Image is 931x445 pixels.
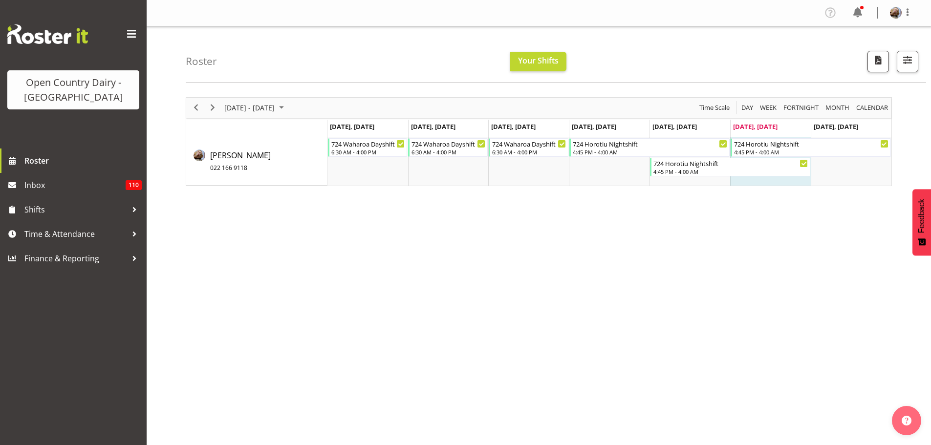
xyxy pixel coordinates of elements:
[328,138,408,157] div: Brent Adams"s event - 724 Waharoa Dayshift Begin From Monday, September 29, 2025 at 6:30:00 AM GM...
[206,102,219,114] button: Next
[411,122,455,131] span: [DATE], [DATE]
[126,180,142,190] span: 110
[917,199,926,233] span: Feedback
[210,150,271,172] span: [PERSON_NAME]
[855,102,890,114] button: Month
[518,55,559,66] span: Your Shifts
[731,138,891,157] div: Brent Adams"s event - 724 Horotiu Nightshift Begin From Saturday, October 4, 2025 at 4:45:00 PM G...
[24,227,127,241] span: Time & Attendance
[24,153,142,168] span: Roster
[24,251,127,266] span: Finance & Reporting
[734,139,888,148] div: 724 Horotiu Nightshift
[186,97,892,186] div: Timeline Week of October 4, 2025
[740,102,755,114] button: Timeline Day
[223,102,276,114] span: [DATE] - [DATE]
[740,102,754,114] span: Day
[492,139,566,148] div: 724 Waharoa Dayshift
[814,122,858,131] span: [DATE], [DATE]
[489,138,568,157] div: Brent Adams"s event - 724 Waharoa Dayshift Begin From Wednesday, October 1, 2025 at 6:30:00 AM GM...
[653,168,808,175] div: 4:45 PM - 4:00 AM
[331,148,405,156] div: 6:30 AM - 4:00 PM
[572,122,616,131] span: [DATE], [DATE]
[330,122,374,131] span: [DATE], [DATE]
[782,102,821,114] button: Fortnight
[221,98,290,118] div: Sep 29 - Oct 05, 2025
[569,138,730,157] div: Brent Adams"s event - 724 Horotiu Nightshift Begin From Thursday, October 2, 2025 at 4:45:00 PM G...
[824,102,851,114] button: Timeline Month
[897,51,918,72] button: Filter Shifts
[186,137,327,186] td: Brent Adams resource
[210,149,271,173] a: [PERSON_NAME]022 166 9118
[210,164,247,172] span: 022 166 9118
[411,139,485,148] div: 724 Waharoa Dayshift
[734,148,888,156] div: 4:45 PM - 4:00 AM
[782,102,820,114] span: Fortnight
[902,416,911,425] img: help-xxl-2.png
[650,158,810,176] div: Brent Adams"s event - 724 Horotiu Nightshift Begin From Friday, October 3, 2025 at 4:45:00 PM GMT...
[204,98,221,118] div: next period
[698,102,731,114] span: Time Scale
[186,56,217,67] h4: Roster
[867,51,889,72] button: Download a PDF of the roster according to the set date range.
[890,7,902,19] img: brent-adams6c2ed5726f1d41a690d4d5a40633ac2e.png
[24,202,127,217] span: Shifts
[698,102,732,114] button: Time Scale
[7,24,88,44] img: Rosterit website logo
[912,189,931,255] button: Feedback - Show survey
[223,102,288,114] button: October 2025
[492,148,566,156] div: 6:30 AM - 4:00 PM
[17,75,130,105] div: Open Country Dairy - [GEOGRAPHIC_DATA]
[408,138,488,157] div: Brent Adams"s event - 724 Waharoa Dayshift Begin From Tuesday, September 30, 2025 at 6:30:00 AM G...
[327,137,891,186] table: Timeline Week of October 4, 2025
[573,139,727,148] div: 724 Horotiu Nightshift
[24,178,126,192] span: Inbox
[758,102,779,114] button: Timeline Week
[491,122,536,131] span: [DATE], [DATE]
[411,148,485,156] div: 6:30 AM - 4:00 PM
[759,102,778,114] span: Week
[824,102,850,114] span: Month
[855,102,889,114] span: calendar
[653,158,808,168] div: 724 Horotiu Nightshift
[652,122,697,131] span: [DATE], [DATE]
[733,122,778,131] span: [DATE], [DATE]
[190,102,203,114] button: Previous
[573,148,727,156] div: 4:45 PM - 4:00 AM
[510,52,566,71] button: Your Shifts
[188,98,204,118] div: previous period
[331,139,405,148] div: 724 Waharoa Dayshift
